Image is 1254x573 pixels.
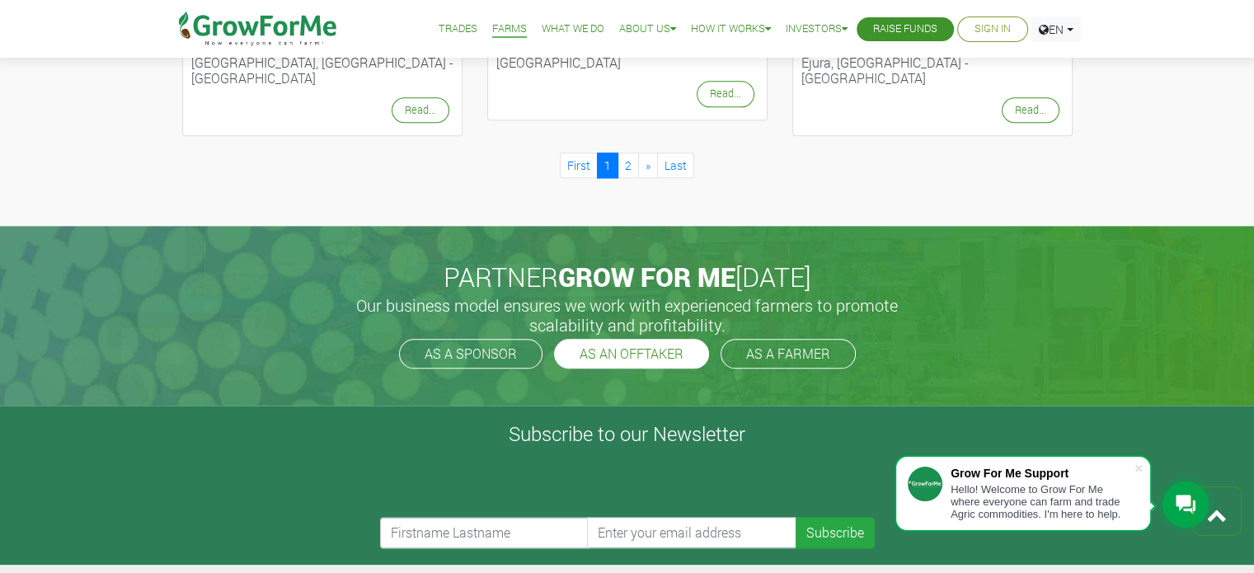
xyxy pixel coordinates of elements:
[619,21,676,38] a: About Us
[339,295,916,335] h5: Our business model ensures we work with experienced farmers to promote scalability and profitabil...
[554,339,709,369] a: AS AN OFFTAKER
[646,157,650,173] span: »
[587,517,796,548] input: Enter your email address
[191,54,453,86] h6: [GEOGRAPHIC_DATA], [GEOGRAPHIC_DATA] - [GEOGRAPHIC_DATA]
[873,21,937,38] a: Raise Funds
[721,339,856,369] a: AS A FARMER
[951,467,1134,480] div: Grow For Me Support
[786,21,848,38] a: Investors
[21,422,1233,446] h4: Subscribe to our Newsletter
[801,54,1064,86] h6: Ejura, [GEOGRAPHIC_DATA] - [GEOGRAPHIC_DATA]
[496,39,759,70] h6: Asutsuare, [GEOGRAPHIC_DATA] - [GEOGRAPHIC_DATA]
[380,517,589,548] input: Firstname Lastname
[697,81,754,106] a: Read...
[492,21,527,38] a: Farms
[657,153,694,178] a: Last
[691,21,771,38] a: How it Works
[1002,97,1059,123] a: Read...
[796,517,875,548] button: Subscribe
[380,453,631,517] iframe: reCAPTCHA
[597,153,618,178] a: 1
[542,21,604,38] a: What We Do
[975,21,1011,38] a: Sign In
[176,261,1078,293] h2: PARTNER [DATE]
[618,153,639,178] a: 2
[1031,16,1081,42] a: EN
[392,97,449,123] a: Read...
[182,153,1073,178] nav: Page Navigation
[951,483,1134,520] div: Hello! Welcome to Grow For Me where everyone can farm and trade Agric commodities. I'm here to help.
[439,21,477,38] a: Trades
[558,259,735,294] span: GROW FOR ME
[399,339,542,369] a: AS A SPONSOR
[560,153,598,178] a: First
